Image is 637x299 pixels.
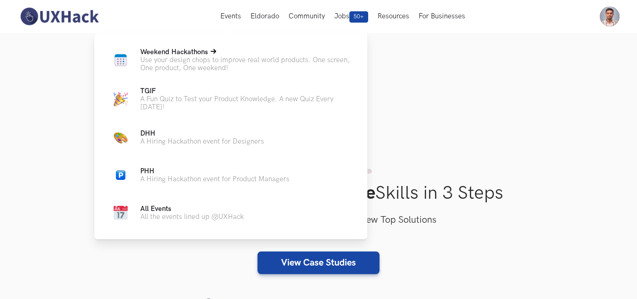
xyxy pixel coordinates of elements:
img: Parking [116,170,125,180]
img: Color Palette [113,130,128,145]
a: Calendar newWeekend HackathonsUse your design chops to improve real world products. One screen, O... [109,48,352,72]
a: ParkingPHHA Hiring Hackathon event for Product Managers [109,164,352,186]
p: All the events lined up @UXHack [140,213,244,221]
img: UXHack-logo.png [17,7,101,26]
span: All Events [140,205,171,213]
span: 50+ [349,11,368,23]
h3: Select a Case Study, Test your skills & View Top Solutions [17,213,620,228]
img: Party cap [113,92,128,106]
p: A Hiring Hackathon event for Designers [140,137,264,145]
a: View Case Studies [258,251,379,274]
span: Weekend Hackathons [140,48,208,56]
span: TGIF [140,87,156,95]
p: A Hiring Hackathon event for Product Managers [140,175,290,183]
span: DHH [140,129,155,137]
a: Color PaletteDHHA Hiring Hackathon event for Designers [109,126,352,149]
h1: Improve Your Skills in 3 Steps [17,182,620,204]
img: Calendar new [113,53,128,67]
a: CalendarAll EventsAll the events lined up @UXHack [109,202,352,224]
span: PHH [140,167,154,175]
p: A Fun Quiz to Test your Product Knowledge. A new Quiz Every [DATE]! [140,95,352,111]
img: Your profile pic [600,7,620,26]
a: Party capTGIFA Fun Quiz to Test your Product Knowledge. A new Quiz Every [DATE]! [109,87,352,111]
img: Calendar [113,206,128,220]
p: Use your design chops to improve real world products. One screen, One product, One weekend! [140,56,352,72]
